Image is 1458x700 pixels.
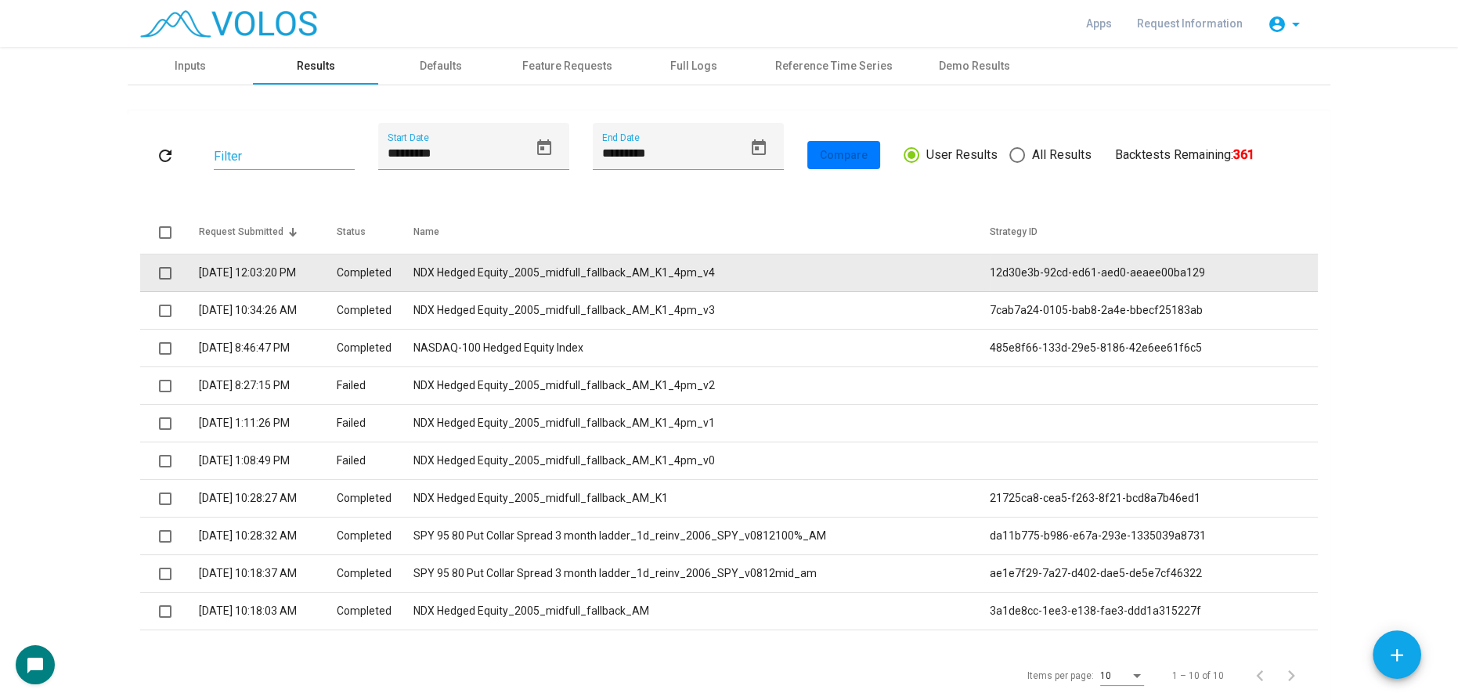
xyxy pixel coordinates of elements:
a: Request Information [1124,9,1255,38]
div: Strategy ID [990,225,1038,239]
td: da11b775-b986-e67a-293e-1335039a8731 [990,518,1318,555]
mat-select: Items per page: [1100,671,1144,682]
div: Name [413,225,990,239]
span: Compare [820,149,868,161]
div: Full Logs [670,58,717,74]
td: Failed [337,367,413,405]
td: NASDAQ-100 Hedged Equity Index [413,330,990,367]
button: Previous page [1249,660,1280,691]
span: Apps [1086,17,1112,30]
td: NDX Hedged Equity_2005_midfull_fallback_AM [413,593,990,630]
td: [DATE] 10:18:03 AM [199,593,337,630]
div: Backtests Remaining: [1114,146,1254,164]
button: Compare [807,141,880,169]
td: Completed [337,593,413,630]
td: Completed [337,480,413,518]
button: Open calendar [529,132,560,164]
td: NDX Hedged Equity_2005_midfull_fallback_AM_K1 [413,480,990,518]
b: 361 [1232,147,1254,162]
td: Completed [337,330,413,367]
a: Apps [1074,9,1124,38]
td: 485e8f66-133d-29e5-8186-42e6ee61f6c5 [990,330,1318,367]
span: All Results [1025,146,1091,164]
div: Feature Requests [522,58,612,74]
td: [DATE] 10:28:32 AM [199,518,337,555]
td: NDX Hedged Equity_2005_midfull_fallback_AM_K1_4pm_v4 [413,254,990,292]
td: Completed [337,555,413,593]
td: NDX Hedged Equity_2005_midfull_fallback_AM_K1_4pm_v1 [413,405,990,442]
td: [DATE] 8:27:15 PM [199,367,337,405]
td: [DATE] 10:28:27 AM [199,480,337,518]
div: Name [413,225,439,239]
button: Next page [1280,660,1312,691]
span: 10 [1100,670,1111,681]
td: SPY 95 80 Put Collar Spread 3 month ladder_1d_reinv_2006_SPY_v0812100%_AM [413,518,990,555]
span: User Results [919,146,997,164]
div: Request Submitted [199,225,337,239]
td: NDX Hedged Equity_2005_midfull_fallback_AM_K1_4pm_v3 [413,292,990,330]
div: Reference Time Series [775,58,893,74]
td: Completed [337,292,413,330]
td: Failed [337,442,413,480]
td: NDX Hedged Equity_2005_midfull_fallback_AM_K1_4pm_v0 [413,442,990,480]
td: 7cab7a24-0105-bab8-2a4e-bbecf25183ab [990,292,1318,330]
td: [DATE] 10:18:37 AM [199,555,337,593]
td: ae1e7f29-7a27-d402-dae5-de5e7cf46322 [990,555,1318,593]
div: Status [337,225,413,239]
mat-icon: chat_bubble [26,656,45,675]
td: [DATE] 1:11:26 PM [199,405,337,442]
mat-icon: refresh [156,146,175,165]
td: 3a1de8cc-1ee3-e138-fae3-ddd1a315227f [990,593,1318,630]
button: Open calendar [743,132,774,164]
div: Status [337,225,366,239]
div: 1 – 10 of 10 [1172,669,1224,683]
td: SPY 95 80 Put Collar Spread 3 month ladder_1d_reinv_2006_SPY_v0812mid_am [413,555,990,593]
mat-icon: account_circle [1268,15,1287,34]
td: [DATE] 8:46:47 PM [199,330,337,367]
td: Failed [337,405,413,442]
span: Request Information [1137,17,1243,30]
td: [DATE] 10:34:26 AM [199,292,337,330]
button: Add icon [1373,630,1421,679]
td: Completed [337,518,413,555]
div: Request Submitted [199,225,283,239]
mat-icon: add [1387,645,1407,666]
td: [DATE] 12:03:20 PM [199,254,337,292]
div: Inputs [175,58,206,74]
div: Results [297,58,335,74]
td: 21725ca8-cea5-f263-8f21-bcd8a7b46ed1 [990,480,1318,518]
div: Demo Results [939,58,1010,74]
mat-icon: arrow_drop_down [1287,15,1305,34]
div: Defaults [420,58,462,74]
td: [DATE] 1:08:49 PM [199,442,337,480]
td: Completed [337,254,413,292]
td: NDX Hedged Equity_2005_midfull_fallback_AM_K1_4pm_v2 [413,367,990,405]
div: Strategy ID [990,225,1299,239]
div: Items per page: [1027,669,1094,683]
td: 12d30e3b-92cd-ed61-aed0-aeaee00ba129 [990,254,1318,292]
